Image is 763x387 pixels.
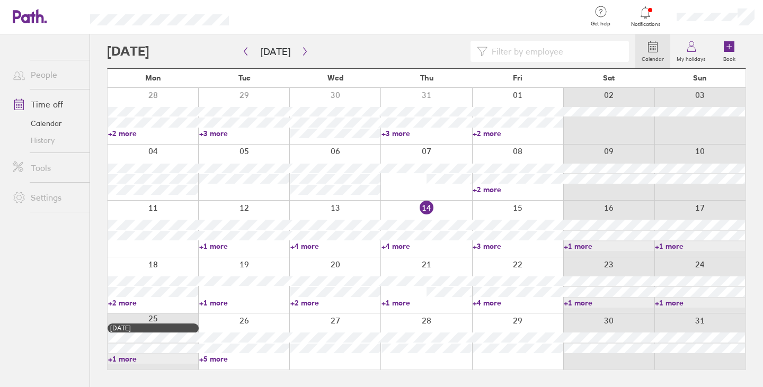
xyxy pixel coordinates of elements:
[110,325,196,332] div: [DATE]
[4,132,90,149] a: History
[693,74,707,82] span: Sun
[4,94,90,115] a: Time off
[473,129,563,138] a: +2 more
[199,241,289,251] a: +1 more
[4,64,90,85] a: People
[583,21,618,27] span: Get help
[670,34,712,68] a: My holidays
[108,354,198,364] a: +1 more
[108,129,198,138] a: +2 more
[655,298,745,308] a: +1 more
[4,115,90,132] a: Calendar
[717,53,742,62] label: Book
[473,298,563,308] a: +4 more
[712,34,746,68] a: Book
[199,298,289,308] a: +1 more
[670,53,712,62] label: My holidays
[4,157,90,178] a: Tools
[513,74,522,82] span: Fri
[199,354,289,364] a: +5 more
[487,41,623,61] input: Filter by employee
[635,34,670,68] a: Calendar
[4,187,90,208] a: Settings
[238,74,251,82] span: Tue
[564,241,654,251] a: +1 more
[628,5,663,28] a: Notifications
[108,298,198,308] a: +2 more
[655,241,745,251] a: +1 more
[199,129,289,138] a: +3 more
[564,298,654,308] a: +1 more
[473,185,563,194] a: +2 more
[603,74,615,82] span: Sat
[145,74,161,82] span: Mon
[381,129,472,138] a: +3 more
[327,74,343,82] span: Wed
[635,53,670,62] label: Calendar
[381,298,472,308] a: +1 more
[420,74,433,82] span: Thu
[381,241,472,251] a: +4 more
[252,43,299,60] button: [DATE]
[628,21,663,28] span: Notifications
[290,241,380,251] a: +4 more
[290,298,380,308] a: +2 more
[473,241,563,251] a: +3 more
